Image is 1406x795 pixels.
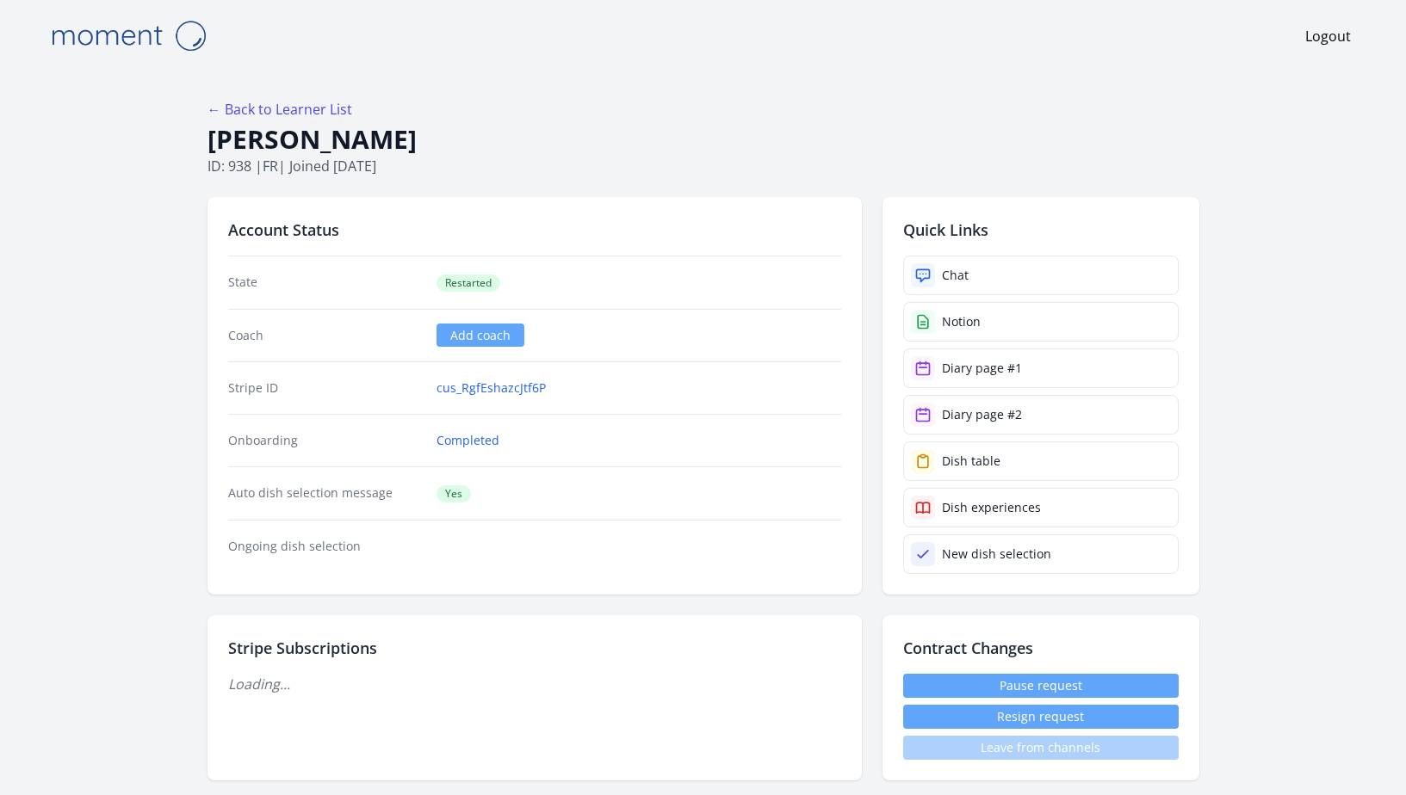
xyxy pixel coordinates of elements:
span: Restarted [437,274,500,292]
a: Dish experiences [903,488,1179,527]
dt: Coach [228,327,424,344]
a: Chat [903,256,1179,295]
dt: Auto dish selection message [228,484,424,502]
span: Yes [437,485,471,502]
a: Add coach [437,324,524,347]
a: New dish selection [903,534,1179,574]
a: Logout [1305,26,1351,46]
p: ID: 938 | | Joined [DATE] [207,156,1199,176]
span: Leave from channels [903,736,1179,760]
dt: State [228,274,424,292]
button: Resign request [903,705,1179,729]
div: Diary page #2 [942,406,1022,423]
img: Moment [42,14,214,58]
a: Diary page #1 [903,348,1179,388]
dt: Stripe ID [228,379,424,397]
a: cus_RgfEshazcJtf6P [437,379,546,397]
h2: Account Status [228,218,841,242]
div: Diary page #1 [942,360,1022,377]
span: fr [263,157,278,176]
div: Chat [942,267,969,284]
a: Diary page #2 [903,395,1179,434]
a: ← Back to Learner List [207,100,352,119]
div: Dish table [942,453,1000,470]
div: Dish experiences [942,499,1041,516]
h2: Quick Links [903,218,1179,242]
dt: Onboarding [228,432,424,449]
div: New dish selection [942,545,1051,563]
dt: Ongoing dish selection [228,538,424,555]
div: Notion [942,313,981,330]
a: Completed [437,432,499,449]
a: Dish table [903,441,1179,481]
p: Loading... [228,674,841,694]
h1: [PERSON_NAME] [207,123,1199,156]
a: Pause request [903,674,1179,698]
h2: Stripe Subscriptions [228,636,841,660]
a: Notion [903,302,1179,342]
h2: Contract Changes [903,636,1179,660]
